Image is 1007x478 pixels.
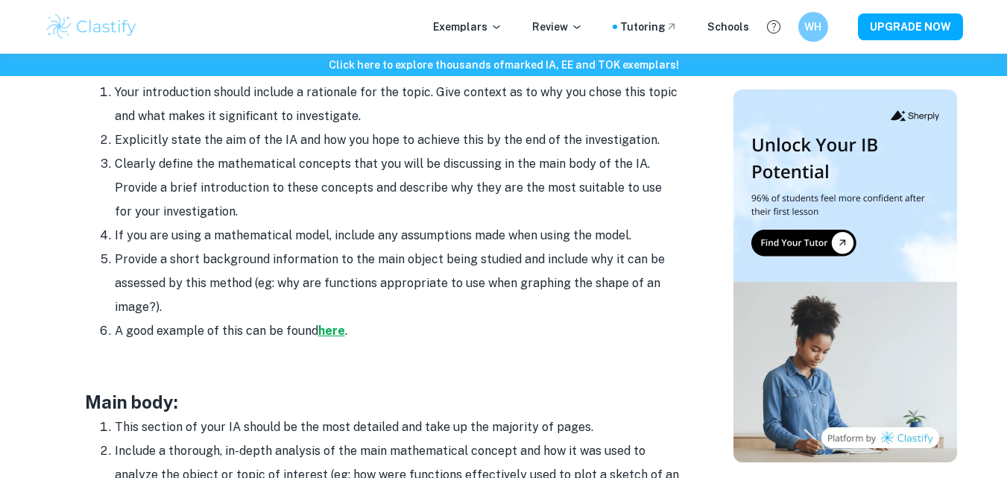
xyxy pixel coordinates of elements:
[798,12,828,42] button: WH
[804,19,821,35] h6: WH
[733,89,957,462] img: Thumbnail
[761,14,786,40] button: Help and Feedback
[115,319,681,343] li: A good example of this can be found .
[115,415,681,439] li: This section of your IA should be the most detailed and take up the majority of pages.
[858,13,963,40] button: UPGRADE NOW
[433,19,502,35] p: Exemplars
[115,224,681,248] li: If you are using a mathematical model, include any assumptions made when using the model.
[620,19,678,35] a: Tutoring
[115,248,681,319] li: Provide a short background information to the main object being studied and include why it can be...
[532,19,583,35] p: Review
[707,19,749,35] a: Schools
[115,128,681,152] li: Explicitly state the aim of the IA and how you hope to achieve this by the end of the investigation.
[3,57,1004,73] h6: Click here to explore thousands of marked IA, EE and TOK exemplars !
[318,324,345,338] a: here
[45,12,139,42] img: Clastify logo
[115,81,681,128] li: Your introduction should include a rationale for the topic. Give context as to why you chose this...
[85,389,681,415] h3: Main body:
[115,152,681,224] li: Clearly define the mathematical concepts that you will be discussing in the main body of the IA. ...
